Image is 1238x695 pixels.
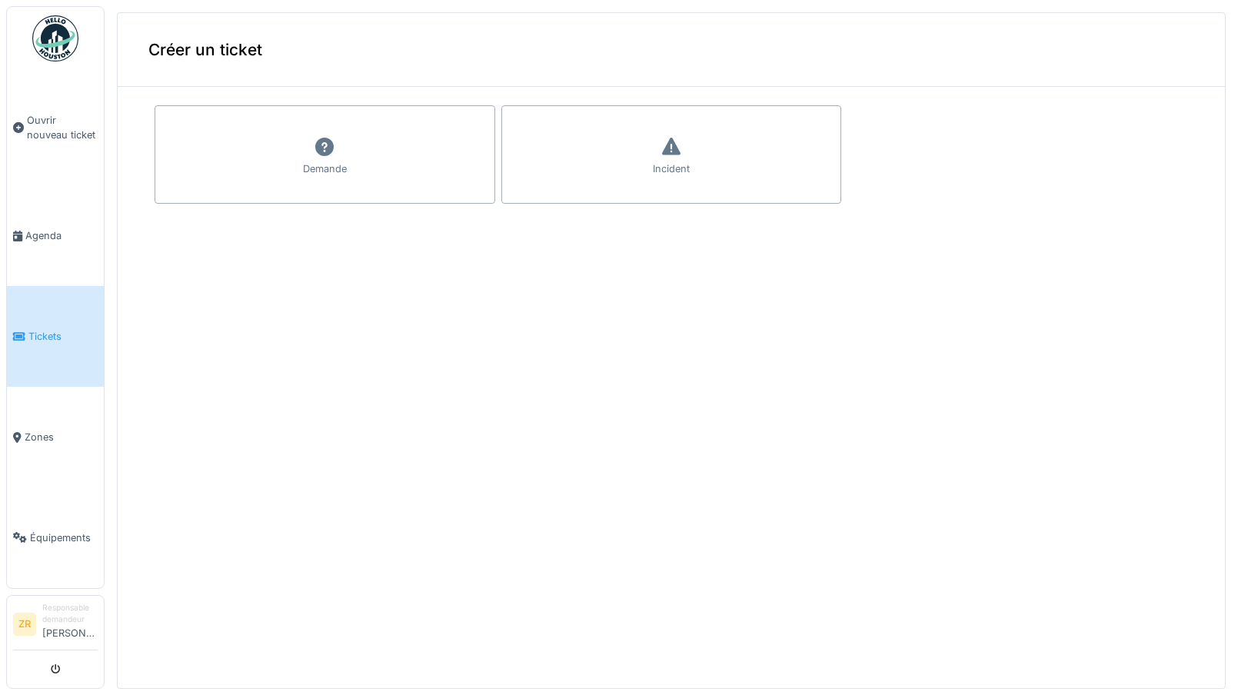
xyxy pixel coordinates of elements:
span: Équipements [30,530,98,545]
a: Agenda [7,185,104,286]
li: [PERSON_NAME] [42,602,98,647]
a: ZR Responsable demandeur[PERSON_NAME] [13,602,98,650]
span: Ouvrir nouveau ticket [27,113,98,142]
div: Créer un ticket [118,13,1225,87]
a: Ouvrir nouveau ticket [7,70,104,185]
span: Agenda [25,228,98,243]
li: ZR [13,613,36,636]
img: Badge_color-CXgf-gQk.svg [32,15,78,62]
div: Responsable demandeur [42,602,98,626]
div: Demande [303,161,347,176]
span: Tickets [28,329,98,344]
a: Zones [7,387,104,487]
div: Incident [653,161,690,176]
a: Équipements [7,487,104,588]
a: Tickets [7,286,104,387]
span: Zones [25,430,98,444]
